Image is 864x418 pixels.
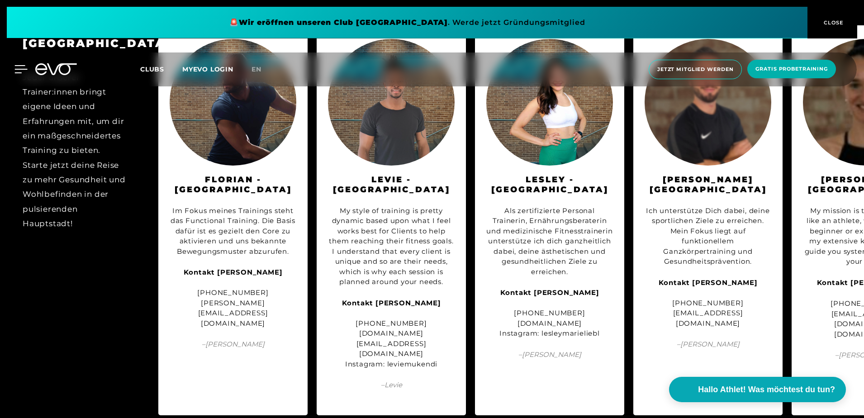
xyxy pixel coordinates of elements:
a: MYEVO LOGIN [182,65,233,73]
div: [PHONE_NUMBER] [DOMAIN_NAME] Instagram: lesleymarieliebl [486,288,613,339]
span: – Levie [328,380,455,390]
span: en [252,65,261,73]
div: Ich unterstütze Dich dabei, deine sportlichen Ziele zu erreichen. Mein Fokus liegt auf funktionel... [645,206,771,267]
div: [PHONE_NUMBER] [EMAIL_ADDRESS][DOMAIN_NAME] [645,278,771,329]
div: Als zertifizierte Personal Trainerin, Ernährungsberaterin und medizinische Fitnesstrainerin unter... [486,206,613,277]
strong: Kontakt [PERSON_NAME] [500,288,599,297]
div: Im Fokus meines Trainings steht das Functional Training. Die Basis dafür ist es gezielt den Core ... [170,206,296,257]
span: – [PERSON_NAME] [170,339,296,350]
span: Jetzt Mitglied werden [657,66,733,73]
div: Jeder unserer Trainer:innen bringt eigene Ideen und Erfahrungen mit, um dir ein maßgeschneidertes... [23,70,127,231]
a: Gratis Probetraining [745,60,839,79]
img: Lesley Marie [486,39,613,166]
img: Levie [328,39,455,166]
strong: Kontakt [PERSON_NAME] [659,278,758,287]
button: Hallo Athlet! Was möchtest du tun? [669,377,846,402]
strong: Kontakt [PERSON_NAME] [342,299,441,307]
a: en [252,64,272,75]
span: – [PERSON_NAME] [645,339,771,350]
span: CLOSE [821,19,844,27]
span: Gratis Probetraining [755,65,828,73]
h3: [PERSON_NAME][GEOGRAPHIC_DATA] [645,175,771,195]
button: CLOSE [807,7,857,38]
div: [PHONE_NUMBER] [DOMAIN_NAME][EMAIL_ADDRESS][DOMAIN_NAME] Instagram: leviemukendi [328,298,455,370]
img: Florian [170,39,296,166]
h3: Florian - [GEOGRAPHIC_DATA] [170,175,296,195]
span: Clubs [140,65,164,73]
h3: Levie - [GEOGRAPHIC_DATA] [328,175,455,195]
a: Clubs [140,65,182,73]
img: Michael [645,39,771,166]
a: Jetzt Mitglied werden [646,60,745,79]
div: [PHONE_NUMBER] [PERSON_NAME][EMAIL_ADDRESS][DOMAIN_NAME] [170,267,296,328]
h3: Lesley - [GEOGRAPHIC_DATA] [486,175,613,195]
div: My style of training is pretty dynamic based upon what I feel works best for Clients to help them... [328,206,455,287]
strong: Kontakt [PERSON_NAME] [184,268,283,276]
span: – [PERSON_NAME] [486,350,613,360]
span: Hallo Athlet! Was möchtest du tun? [698,384,835,396]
